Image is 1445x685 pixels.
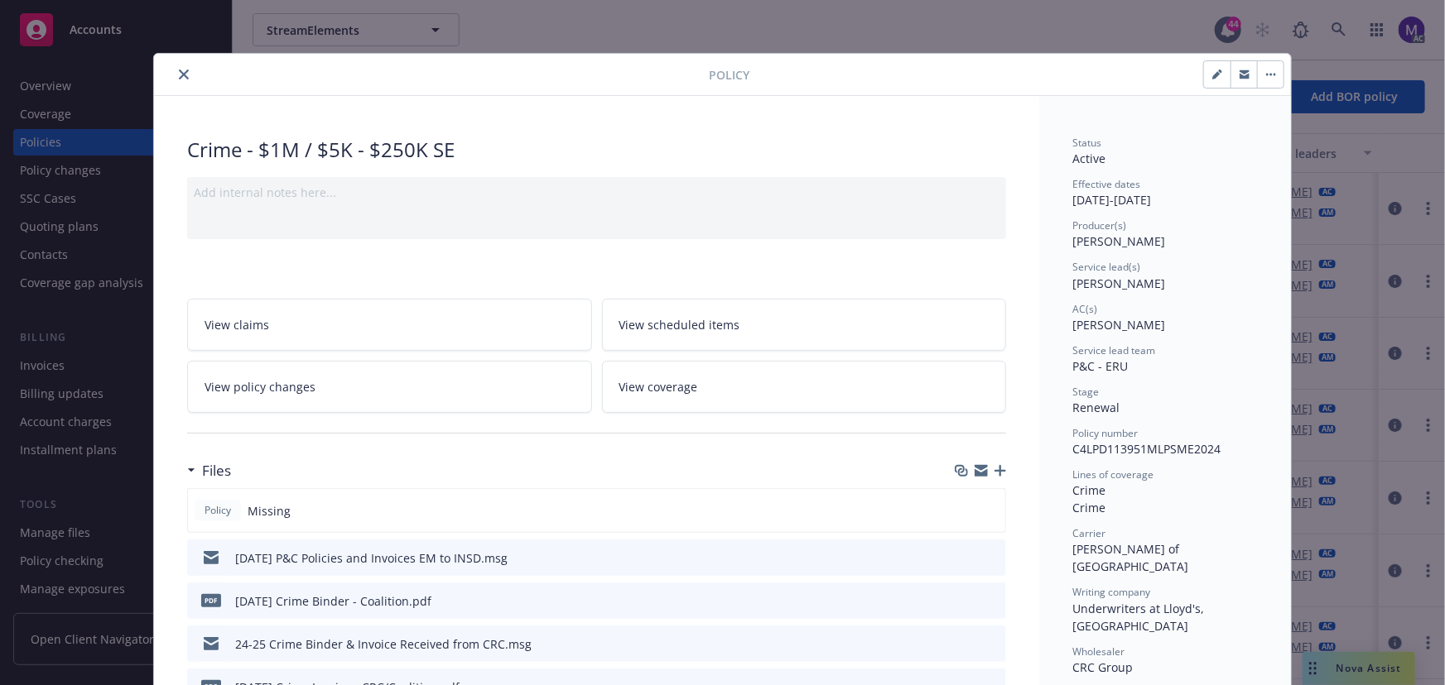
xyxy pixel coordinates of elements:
span: P&C - ERU [1072,358,1128,374]
a: View scheduled items [602,299,1007,351]
div: Add internal notes here... [194,184,999,201]
a: View coverage [602,361,1007,413]
span: Service lead(s) [1072,260,1140,274]
span: Service lead team [1072,343,1155,357]
span: Wholesaler [1072,644,1125,659]
span: Producer(s) [1072,218,1126,232]
span: Policy [201,503,234,518]
button: preview file [985,635,999,653]
span: Policy [709,66,749,84]
span: Renewal [1072,400,1120,415]
div: [DATE] Crime Binder - Coalition.pdf [235,592,431,610]
span: pdf [201,594,221,606]
span: Policy number [1072,426,1138,440]
span: Effective dates [1072,177,1140,191]
span: [PERSON_NAME] of [GEOGRAPHIC_DATA] [1072,541,1188,574]
span: View scheduled items [619,316,740,333]
span: View claims [205,316,269,333]
span: CRC Group [1072,659,1133,675]
span: Active [1072,151,1105,166]
div: [DATE] - [DATE] [1072,177,1258,208]
span: Stage [1072,385,1099,399]
span: View coverage [619,378,698,395]
span: [PERSON_NAME] [1072,275,1165,291]
a: View policy changes [187,361,592,413]
span: Missing [248,502,291,520]
button: download file [958,549,971,567]
span: AC(s) [1072,302,1097,316]
button: close [174,65,194,84]
span: Carrier [1072,526,1105,540]
a: View claims [187,299,592,351]
h3: Files [202,460,231,481]
button: download file [958,635,971,653]
span: [PERSON_NAME] [1072,317,1165,333]
div: Crime [1072,481,1258,499]
span: [PERSON_NAME] [1072,233,1165,249]
span: Writing company [1072,585,1150,599]
div: Crime - $1M / $5K - $250K SE [187,136,1006,164]
div: 24-25 Crime Binder & Invoice Received from CRC.msg [235,635,532,653]
button: preview file [985,549,999,567]
div: Crime [1072,499,1258,516]
span: C4LPD113951MLPSME2024 [1072,441,1221,457]
span: Status [1072,136,1101,150]
div: [DATE] P&C Policies and Invoices EM to INSD.msg [235,549,508,567]
button: preview file [985,592,999,610]
div: Files [187,460,231,481]
span: Underwriters at Lloyd's, [GEOGRAPHIC_DATA] [1072,601,1207,634]
button: download file [958,592,971,610]
span: Lines of coverage [1072,467,1154,481]
span: View policy changes [205,378,315,395]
